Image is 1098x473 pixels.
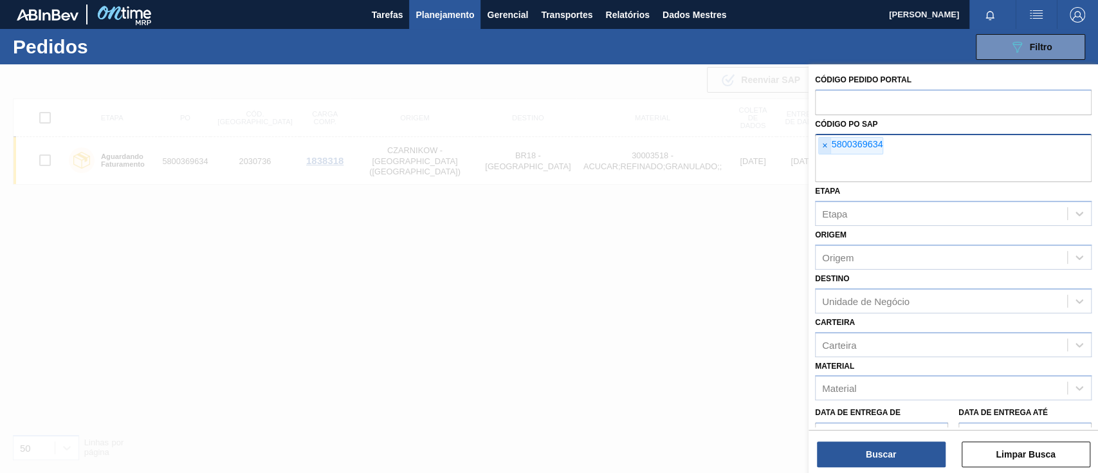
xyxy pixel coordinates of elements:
[822,383,856,394] font: Material
[541,10,592,20] font: Transportes
[416,10,474,20] font: Planejamento
[13,36,88,57] font: Pedidos
[889,10,959,19] font: [PERSON_NAME]
[815,75,911,84] font: Código Pedido Portal
[1030,42,1052,52] font: Filtro
[487,10,528,20] font: Gerencial
[822,209,847,219] font: Etapa
[815,362,854,371] font: Material
[1029,7,1044,23] img: ações do usuário
[372,10,403,20] font: Tarefas
[822,295,910,306] font: Unidade de Negócio
[822,140,827,151] font: ×
[815,230,846,239] font: Origem
[815,274,849,283] font: Destino
[663,10,727,20] font: Dados Mestres
[815,318,855,327] font: Carteira
[976,34,1085,60] button: Filtro
[969,6,1011,24] button: Notificações
[815,187,840,196] font: Etapa
[958,408,1048,417] font: Data de Entrega até
[815,120,877,129] font: Código PO SAP
[822,252,854,263] font: Origem
[815,422,948,448] input: dd/mm/aaaa
[1070,7,1085,23] img: Sair
[17,9,78,21] img: TNhmsLtSVTkK8tSr43FrP2fwEKptu5GPRR3wAAAABJRU5ErkJggg==
[831,139,883,149] font: 5800369634
[605,10,649,20] font: Relatórios
[822,339,856,350] font: Carteira
[958,422,1092,448] input: dd/mm/aaaa
[815,408,901,417] font: Data de Entrega de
